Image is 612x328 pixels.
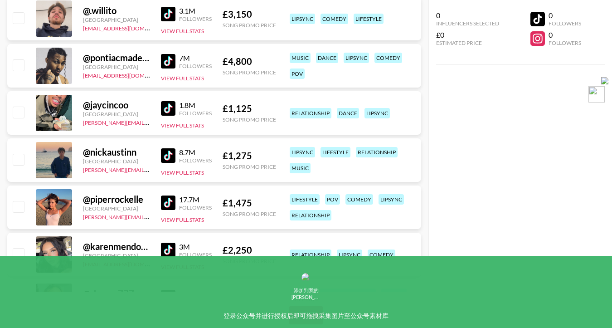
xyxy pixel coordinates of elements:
[290,194,320,205] div: lifestyle
[83,212,217,220] a: [PERSON_NAME][EMAIL_ADDRESS][DOMAIN_NAME]
[344,53,369,63] div: lipsync
[223,150,276,162] div: £ 1,275
[325,194,340,205] div: pov
[83,16,150,23] div: [GEOGRAPHIC_DATA]
[290,163,311,173] div: music
[316,53,338,63] div: dance
[549,39,581,46] div: Followers
[83,23,174,32] a: [EMAIL_ADDRESS][DOMAIN_NAME]
[179,195,212,204] div: 17.7M
[290,108,331,118] div: relationship
[179,251,212,258] div: Followers
[436,39,499,46] div: Estimated Price
[223,56,276,67] div: £ 4,800
[161,216,204,223] button: View Full Stats
[337,250,362,260] div: lipsync
[83,52,150,64] div: @ pontiacmadeddg
[161,75,204,82] button: View Full Stats
[223,211,276,217] div: Song Promo Price
[223,245,276,256] div: £ 2,250
[379,194,404,205] div: lipsync
[223,9,276,20] div: £ 3,150
[161,196,175,210] img: TikTok
[161,101,175,116] img: TikTok
[83,117,217,126] a: [PERSON_NAME][EMAIL_ADDRESS][DOMAIN_NAME]
[161,28,204,34] button: View Full Stats
[223,163,276,170] div: Song Promo Price
[290,14,315,24] div: lipsync
[83,194,150,205] div: @ piperrockelle
[179,101,212,110] div: 1.8M
[161,169,204,176] button: View Full Stats
[179,63,212,69] div: Followers
[321,14,348,24] div: comedy
[179,54,212,63] div: 7M
[83,158,150,165] div: [GEOGRAPHIC_DATA]
[223,116,276,123] div: Song Promo Price
[290,250,331,260] div: relationship
[161,122,204,129] button: View Full Stats
[179,15,212,22] div: Followers
[83,252,150,259] div: [GEOGRAPHIC_DATA]
[83,99,150,111] div: @ jaycincoo
[290,147,315,157] div: lipsync
[179,204,212,211] div: Followers
[549,11,581,20] div: 0
[83,147,150,158] div: @ nickaustinn
[179,110,212,117] div: Followers
[223,197,276,209] div: £ 1,475
[436,30,499,39] div: £0
[161,148,175,163] img: TikTok
[161,7,175,21] img: TikTok
[179,6,212,15] div: 3.1M
[364,108,390,118] div: lipsync
[567,283,601,317] iframe: Drift Widget Chat Controller
[179,242,212,251] div: 3M
[368,250,395,260] div: comedy
[83,111,150,117] div: [GEOGRAPHIC_DATA]
[223,22,276,29] div: Song Promo Price
[83,70,174,79] a: [EMAIL_ADDRESS][DOMAIN_NAME]
[337,108,359,118] div: dance
[354,14,384,24] div: lifestyle
[290,69,305,79] div: pov
[290,210,331,220] div: relationship
[179,148,212,157] div: 8.7M
[179,157,212,164] div: Followers
[83,64,150,70] div: [GEOGRAPHIC_DATA]
[161,54,175,69] img: TikTok
[436,20,499,27] div: Influencers Selected
[83,205,150,212] div: [GEOGRAPHIC_DATA]
[83,5,150,16] div: @ .willito
[374,53,402,63] div: comedy
[549,20,581,27] div: Followers
[436,11,499,20] div: 0
[321,147,350,157] div: lifestyle
[345,194,373,205] div: comedy
[549,30,581,39] div: 0
[83,165,217,173] a: [PERSON_NAME][EMAIL_ADDRESS][DOMAIN_NAME]
[161,243,175,257] img: TikTok
[83,241,150,252] div: @ karenmendoza_xo
[223,103,276,114] div: £ 1,125
[356,147,398,157] div: relationship
[290,53,311,63] div: music
[223,69,276,76] div: Song Promo Price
